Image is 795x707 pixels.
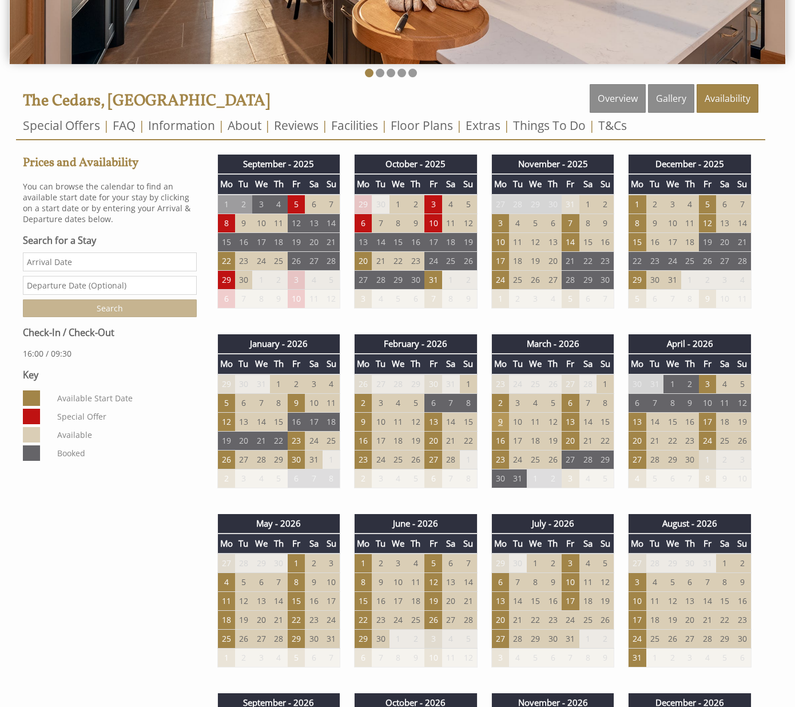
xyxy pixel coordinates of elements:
[579,195,597,214] td: 1
[460,214,478,232] td: 12
[389,393,407,412] td: 4
[372,174,389,194] th: Tu
[544,251,562,270] td: 20
[372,289,389,308] td: 4
[389,232,407,251] td: 15
[323,174,340,194] th: Su
[681,354,699,374] th: Th
[217,354,235,374] th: Mo
[544,289,562,308] td: 4
[562,195,579,214] td: 31
[442,232,460,251] td: 18
[491,251,509,270] td: 17
[681,374,699,394] td: 2
[646,354,664,374] th: Tu
[460,232,478,251] td: 19
[355,251,372,270] td: 20
[323,214,340,232] td: 14
[544,195,562,214] td: 30
[424,270,442,289] td: 31
[460,251,478,270] td: 26
[305,214,323,232] td: 13
[389,214,407,232] td: 8
[407,354,425,374] th: Th
[734,374,752,394] td: 5
[288,195,305,214] td: 5
[372,214,389,232] td: 7
[252,374,270,394] td: 31
[305,174,323,194] th: Sa
[235,374,253,394] td: 30
[235,270,253,289] td: 30
[407,289,425,308] td: 6
[217,232,235,251] td: 15
[305,251,323,270] td: 27
[148,117,215,133] a: Information
[235,354,253,374] th: Tu
[509,289,527,308] td: 2
[23,155,197,171] a: Prices and Availability
[424,289,442,308] td: 7
[646,214,664,232] td: 9
[407,270,425,289] td: 30
[355,393,372,412] td: 2
[331,117,378,133] a: Facilities
[646,251,664,270] td: 23
[491,289,509,308] td: 1
[270,251,288,270] td: 25
[442,214,460,232] td: 11
[389,374,407,394] td: 28
[562,374,579,394] td: 27
[217,393,235,412] td: 5
[716,214,734,232] td: 13
[288,393,305,412] td: 9
[355,155,478,174] th: October - 2025
[663,374,681,394] td: 1
[509,251,527,270] td: 18
[270,214,288,232] td: 11
[389,354,407,374] th: We
[629,155,752,174] th: December - 2025
[562,174,579,194] th: Fr
[629,374,646,394] td: 30
[270,270,288,289] td: 2
[527,270,544,289] td: 26
[288,214,305,232] td: 12
[23,117,100,133] a: Special Offers
[323,195,340,214] td: 7
[629,232,646,251] td: 15
[460,174,478,194] th: Su
[407,251,425,270] td: 23
[646,374,664,394] td: 31
[663,354,681,374] th: We
[646,174,664,194] th: Tu
[424,393,442,412] td: 6
[442,393,460,412] td: 7
[217,155,340,174] th: September - 2025
[442,289,460,308] td: 8
[562,354,579,374] th: Fr
[407,374,425,394] td: 29
[460,354,478,374] th: Su
[579,270,597,289] td: 29
[629,354,646,374] th: Mo
[646,270,664,289] td: 30
[372,270,389,289] td: 28
[355,354,372,374] th: Mo
[235,289,253,308] td: 7
[424,214,442,232] td: 10
[460,270,478,289] td: 2
[597,174,614,194] th: Su
[217,174,235,194] th: Mo
[235,232,253,251] td: 16
[442,270,460,289] td: 1
[389,289,407,308] td: 5
[716,270,734,289] td: 3
[460,374,478,394] td: 1
[288,289,305,308] td: 10
[509,174,527,194] th: Tu
[305,289,323,308] td: 11
[288,251,305,270] td: 26
[699,214,717,232] td: 12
